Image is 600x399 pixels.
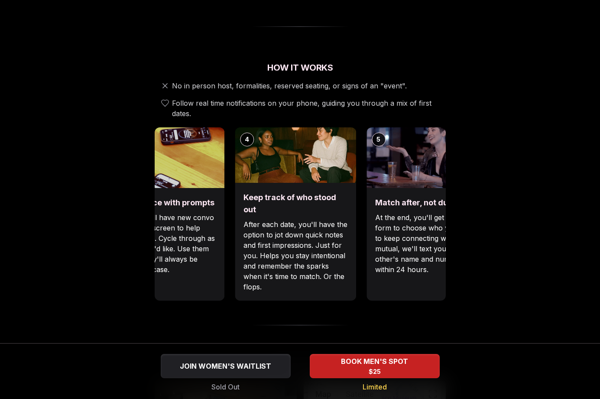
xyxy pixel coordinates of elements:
span: Follow real time notifications on your phone, guiding you through a mix of first dates. [172,98,442,119]
span: Limited [363,382,387,392]
p: After each date, you'll have the option to jot down quick notes and first impressions. Just for y... [243,219,347,292]
h3: Keep track of who stood out [243,191,347,216]
button: JOIN WOMEN'S WAITLIST - Sold Out [161,354,291,378]
span: No in person host, formalities, reserved seating, or signs of an "event". [172,81,407,91]
h2: How It Works [155,62,446,74]
img: Match after, not during [366,127,488,188]
span: $25 [369,367,381,376]
img: Keep track of who stood out [235,127,356,183]
span: Sold Out [211,382,240,392]
h3: Match after, not during [375,197,479,209]
p: Each date will have new convo prompts on screen to help break the ice. Cycle through as many as y... [112,212,216,275]
span: JOIN WOMEN'S WAITLIST [178,361,273,371]
p: At the end, you'll get a match form to choose who you'd like to keep connecting with. If it's mut... [375,212,479,275]
button: BOOK MEN'S SPOT - Limited [310,354,440,378]
div: 4 [240,133,254,146]
span: BOOK MEN'S SPOT [339,356,410,367]
div: 5 [372,133,386,146]
h3: Break the ice with prompts [112,197,216,209]
img: Break the ice with prompts [103,127,224,188]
